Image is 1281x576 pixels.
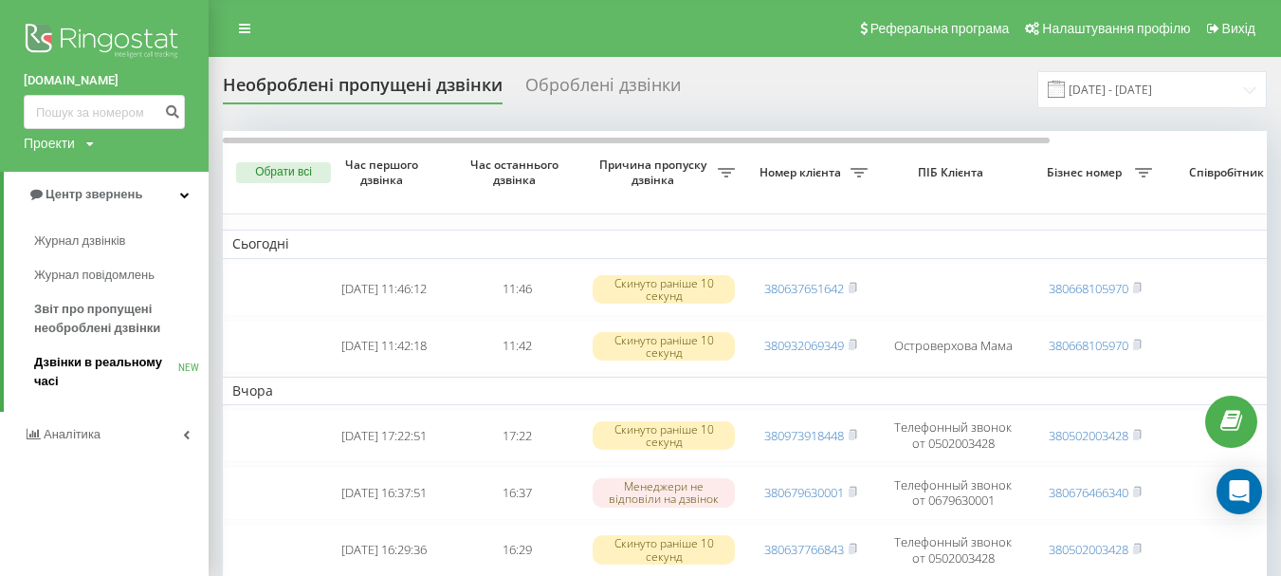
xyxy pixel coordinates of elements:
span: Звіт про пропущені необроблені дзвінки [34,300,199,338]
td: Телефонный звонок от 0502003428 [877,409,1029,462]
a: [DOMAIN_NAME] [24,71,185,90]
span: Журнал дзвінків [34,232,125,251]
span: Бізнес номер [1038,165,1135,180]
div: Менеджери не відповіли на дзвінок [593,478,735,507]
span: Номер клієнта [754,165,851,180]
a: Журнал повідомлень [34,258,209,292]
div: Проекти [24,134,75,153]
td: 17:22 [450,409,583,462]
span: Час останнього дзвінка [466,158,568,187]
td: [DATE] 11:42:18 [318,320,450,373]
div: Скинуто раніше 10 секунд [593,535,735,564]
a: 380679630001 [764,484,844,501]
td: [DATE] 17:22:51 [318,409,450,462]
a: Журнал дзвінків [34,224,209,258]
span: Реферальна програма [870,21,1010,36]
td: [DATE] 16:37:51 [318,466,450,519]
a: Центр звернень [4,172,209,217]
a: 380502003428 [1049,541,1128,558]
a: Звіт про пропущені необроблені дзвінки [34,292,209,345]
div: Скинуто раніше 10 секунд [593,421,735,450]
span: Журнал повідомлень [34,266,155,285]
span: Дзвінки в реальному часі [34,353,178,391]
div: Open Intercom Messenger [1217,469,1262,514]
div: Необроблені пропущені дзвінки [223,75,503,104]
div: Скинуто раніше 10 секунд [593,275,735,304]
a: 380502003428 [1049,427,1128,444]
a: 380932069349 [764,337,844,354]
a: 380637766843 [764,541,844,558]
span: Вихід [1222,21,1255,36]
td: 16:37 [450,466,583,519]
td: [DATE] 11:46:12 [318,263,450,316]
td: Островерхова Мама [877,320,1029,373]
span: ПІБ Клієнта [893,165,1013,180]
div: Оброблені дзвінки [525,75,681,104]
a: Дзвінки в реальному часіNEW [34,345,209,399]
a: 380668105970 [1049,280,1128,297]
span: Аналiтика [44,427,101,441]
img: Ringostat logo [24,19,185,66]
a: 380676466340 [1049,484,1128,501]
div: Скинуто раніше 10 секунд [593,332,735,361]
td: 11:46 [450,263,583,316]
td: Телефонный звонок от 0679630001 [877,466,1029,519]
a: 380637651642 [764,280,844,297]
a: 380973918448 [764,427,844,444]
input: Пошук за номером [24,95,185,129]
span: Налаштування профілю [1042,21,1190,36]
button: Обрати всі [236,162,331,183]
span: Причина пропуску дзвінка [593,158,718,187]
a: 380668105970 [1049,337,1128,354]
span: Час першого дзвінка [333,158,435,187]
td: 11:42 [450,320,583,373]
span: Центр звернень [46,187,142,201]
